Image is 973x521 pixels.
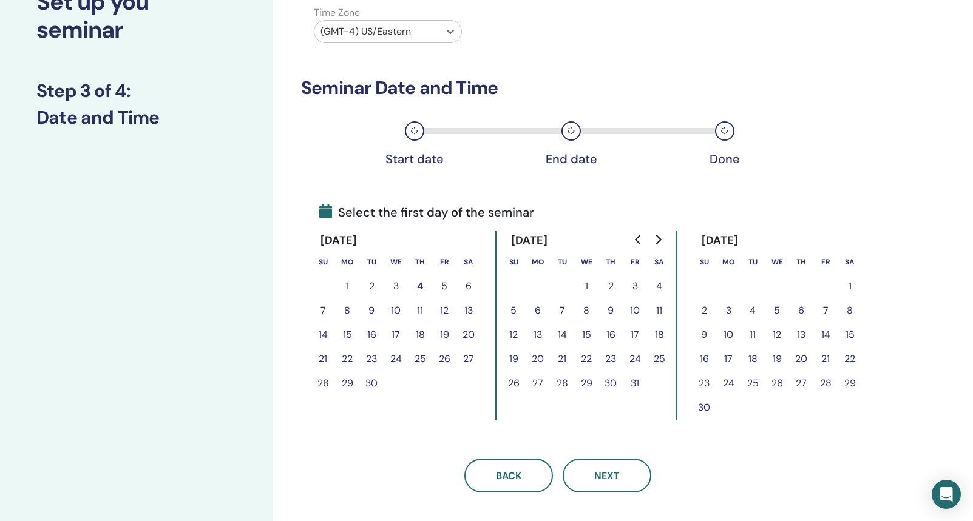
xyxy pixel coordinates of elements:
[741,347,765,371] button: 18
[456,298,481,323] button: 13
[716,298,741,323] button: 3
[359,347,384,371] button: 23
[359,371,384,395] button: 30
[432,250,456,274] th: Friday
[623,274,647,298] button: 3
[647,274,671,298] button: 4
[623,371,647,395] button: 31
[716,323,741,347] button: 10
[648,227,668,252] button: Go to next month
[408,298,432,323] button: 11
[541,152,602,166] div: End date
[813,323,838,347] button: 14
[384,323,408,347] button: 17
[501,231,558,250] div: [DATE]
[311,347,335,371] button: 21
[598,250,623,274] th: Thursday
[574,347,598,371] button: 22
[384,274,408,298] button: 3
[456,250,481,274] th: Saturday
[598,274,623,298] button: 2
[598,347,623,371] button: 23
[335,250,359,274] th: Monday
[501,371,526,395] button: 26
[838,347,862,371] button: 22
[311,231,367,250] div: [DATE]
[813,298,838,323] button: 7
[692,298,716,323] button: 2
[311,250,335,274] th: Sunday
[311,371,335,395] button: 28
[301,77,815,99] h3: Seminar Date and Time
[384,250,408,274] th: Wednesday
[526,323,550,347] button: 13
[574,298,598,323] button: 8
[359,298,384,323] button: 9
[501,347,526,371] button: 19
[574,371,598,395] button: 29
[36,80,237,102] h3: Step 3 of 4 :
[789,323,813,347] button: 13
[813,250,838,274] th: Friday
[741,371,765,395] button: 25
[838,274,862,298] button: 1
[813,347,838,371] button: 21
[335,323,359,347] button: 15
[574,323,598,347] button: 15
[623,250,647,274] th: Friday
[813,371,838,395] button: 28
[496,469,521,482] span: Back
[384,152,445,166] div: Start date
[432,347,456,371] button: 26
[647,323,671,347] button: 18
[550,298,574,323] button: 7
[647,298,671,323] button: 11
[629,227,648,252] button: Go to previous month
[692,347,716,371] button: 16
[384,298,408,323] button: 10
[692,371,716,395] button: 23
[335,298,359,323] button: 8
[594,469,620,482] span: Next
[550,371,574,395] button: 28
[526,347,550,371] button: 20
[765,347,789,371] button: 19
[716,371,741,395] button: 24
[550,250,574,274] th: Tuesday
[574,274,598,298] button: 1
[598,323,623,347] button: 16
[694,152,755,166] div: Done
[456,347,481,371] button: 27
[838,323,862,347] button: 15
[432,274,456,298] button: 5
[432,323,456,347] button: 19
[359,274,384,298] button: 2
[741,250,765,274] th: Tuesday
[623,323,647,347] button: 17
[501,323,526,347] button: 12
[563,459,651,492] button: Next
[692,395,716,420] button: 30
[550,323,574,347] button: 14
[789,298,813,323] button: 6
[335,371,359,395] button: 29
[335,274,359,298] button: 1
[789,250,813,274] th: Thursday
[464,459,553,492] button: Back
[501,298,526,323] button: 5
[359,250,384,274] th: Tuesday
[384,347,408,371] button: 24
[456,274,481,298] button: 6
[741,298,765,323] button: 4
[408,323,432,347] button: 18
[408,250,432,274] th: Thursday
[692,231,748,250] div: [DATE]
[432,298,456,323] button: 12
[598,371,623,395] button: 30
[765,298,789,323] button: 5
[765,323,789,347] button: 12
[765,250,789,274] th: Wednesday
[501,250,526,274] th: Sunday
[789,371,813,395] button: 27
[932,480,961,509] div: Open Intercom Messenger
